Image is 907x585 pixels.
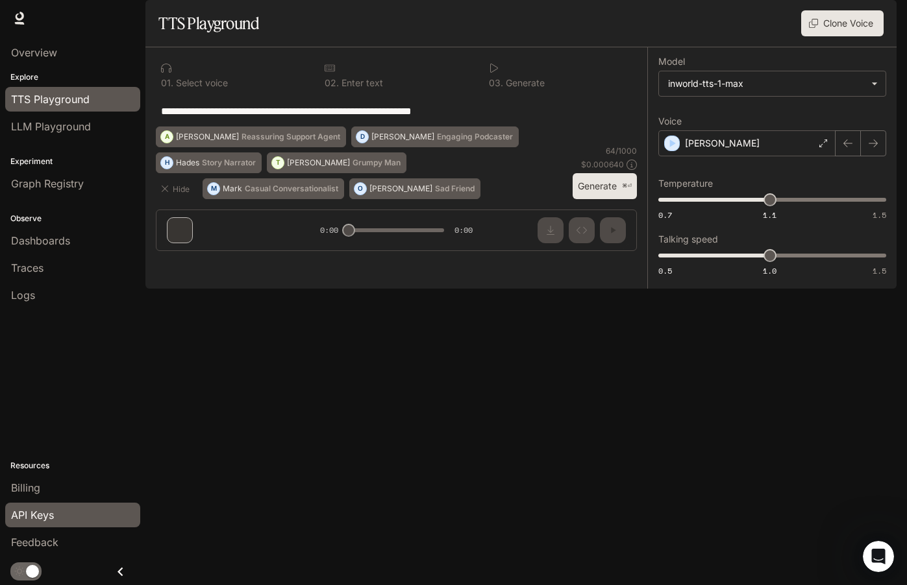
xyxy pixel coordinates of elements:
[685,137,760,150] p: [PERSON_NAME]
[437,133,513,141] p: Engaging Podcaster
[489,78,503,88] p: 0 3 .
[763,209,777,221] span: 1.1
[873,265,886,276] span: 1.5
[356,126,368,147] div: D
[173,78,228,88] p: Select voice
[176,159,199,167] p: Hades
[203,178,344,199] button: MMarkCasual Conversationalist
[161,152,173,173] div: H
[668,77,865,90] div: inworld-tts-1-max
[659,71,886,96] div: inworld-tts-1-max
[353,159,401,167] p: Grumpy Man
[369,185,432,193] p: [PERSON_NAME]
[658,209,672,221] span: 0.7
[622,182,632,190] p: ⌘⏎
[573,173,637,200] button: Generate⌘⏎
[801,10,884,36] button: Clone Voice
[371,133,434,141] p: [PERSON_NAME]
[863,541,894,572] iframe: Intercom live chat
[763,265,777,276] span: 1.0
[208,178,219,199] div: M
[156,152,262,173] button: HHadesStory Narrator
[658,265,672,276] span: 0.5
[242,133,340,141] p: Reassuring Support Agent
[339,78,383,88] p: Enter text
[202,159,256,167] p: Story Narrator
[873,209,886,221] span: 1.5
[272,152,284,173] div: T
[351,126,519,147] button: D[PERSON_NAME]Engaging Podcaster
[325,78,339,88] p: 0 2 .
[287,159,350,167] p: [PERSON_NAME]
[658,179,713,188] p: Temperature
[245,185,338,193] p: Casual Conversationalist
[349,178,480,199] button: O[PERSON_NAME]Sad Friend
[161,78,173,88] p: 0 1 .
[503,78,545,88] p: Generate
[354,178,366,199] div: O
[658,117,682,126] p: Voice
[158,10,259,36] h1: TTS Playground
[606,145,637,156] p: 64 / 1000
[156,126,346,147] button: A[PERSON_NAME]Reassuring Support Agent
[176,133,239,141] p: [PERSON_NAME]
[267,152,406,173] button: T[PERSON_NAME]Grumpy Man
[435,185,475,193] p: Sad Friend
[658,57,685,66] p: Model
[161,126,173,147] div: A
[223,185,242,193] p: Mark
[658,235,718,244] p: Talking speed
[156,178,197,199] button: Hide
